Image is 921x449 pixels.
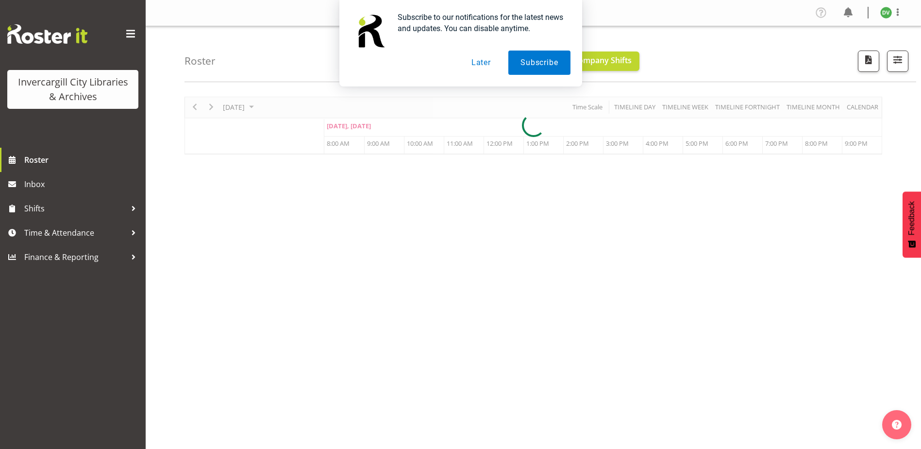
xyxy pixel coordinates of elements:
span: Shifts [24,201,126,216]
button: Later [459,51,503,75]
span: Inbox [24,177,141,191]
div: Invercargill City Libraries & Archives [17,75,129,104]
span: Time & Attendance [24,225,126,240]
span: Roster [24,153,141,167]
img: help-xxl-2.png [892,420,902,430]
span: Finance & Reporting [24,250,126,264]
button: Feedback - Show survey [903,191,921,258]
div: Subscribe to our notifications for the latest news and updates. You can disable anytime. [390,12,570,34]
button: Subscribe [508,51,570,75]
span: Feedback [907,201,916,235]
img: notification icon [351,12,390,51]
